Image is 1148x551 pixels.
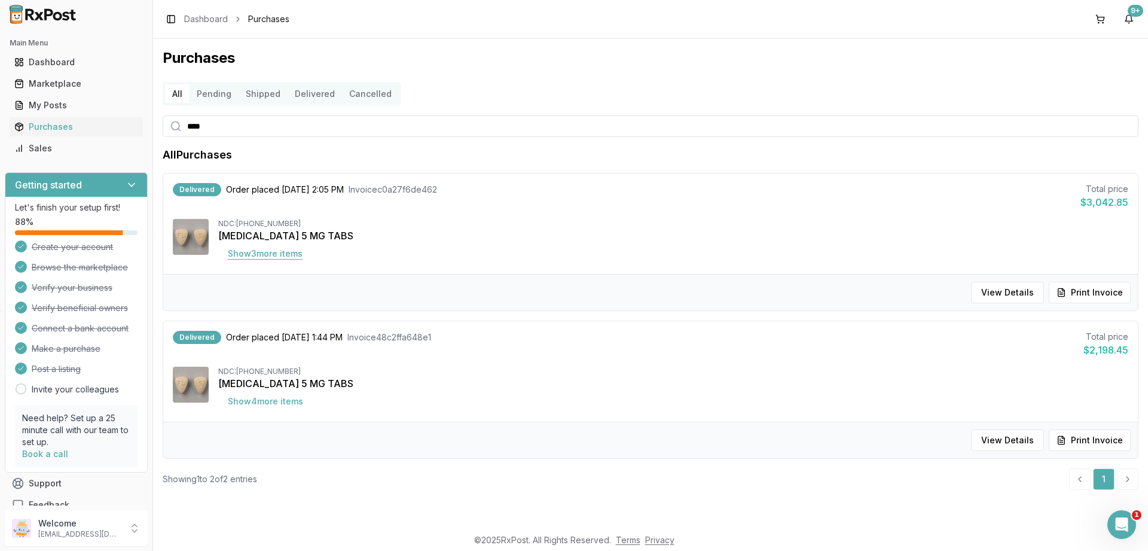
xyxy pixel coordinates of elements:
button: Sales [5,139,148,158]
button: Support [5,473,148,494]
button: Show4more items [218,391,313,412]
h1: Purchases [163,48,1138,68]
p: Need help? Set up a 25 minute call with our team to set up. [22,412,130,448]
button: Print Invoice [1049,430,1131,451]
nav: pagination [1069,468,1138,490]
a: Book a call [22,449,68,459]
span: Invoice 48c2ffa648e1 [347,331,431,343]
div: $2,198.45 [1083,343,1128,357]
span: 88 % [15,216,33,228]
a: Purchases [10,116,143,138]
div: Total price [1080,183,1128,195]
a: Dashboard [10,51,143,73]
img: Bystolic 5 MG TABS [173,367,209,403]
button: View Details [971,430,1044,451]
a: Marketplace [10,73,143,95]
span: 1 [1132,510,1141,520]
div: [MEDICAL_DATA] 5 MG TABS [218,376,1128,391]
button: 9+ [1119,10,1138,29]
button: Feedback [5,494,148,516]
span: Browse the marketplace [32,261,128,273]
button: My Posts [5,96,148,115]
a: 1 [1093,468,1115,490]
iframe: Intercom live chat [1107,510,1136,539]
button: View Details [971,282,1044,303]
span: Feedback [29,499,69,511]
button: Delivered [288,84,342,103]
button: Dashboard [5,53,148,72]
span: Make a purchase [32,343,100,355]
div: 9+ [1128,5,1143,17]
h2: Main Menu [10,38,143,48]
span: Connect a bank account [32,322,129,334]
a: My Posts [10,95,143,116]
img: User avatar [12,519,31,538]
div: Showing 1 to 2 of 2 entries [163,473,257,485]
img: Bystolic 5 MG TABS [173,219,209,255]
div: Total price [1083,331,1128,343]
a: Privacy [645,535,674,545]
span: Order placed [DATE] 1:44 PM [226,331,343,343]
button: Show3more items [218,243,312,264]
p: [EMAIL_ADDRESS][DOMAIN_NAME] [38,529,121,539]
div: $3,042.85 [1080,195,1128,209]
button: All [165,84,190,103]
button: Cancelled [342,84,399,103]
h1: All Purchases [163,147,232,163]
span: Invoice c0a27f6de462 [349,184,437,196]
nav: breadcrumb [184,13,289,25]
button: Marketplace [5,74,148,93]
a: Invite your colleagues [32,383,119,395]
span: Verify beneficial owners [32,302,128,314]
div: Sales [14,142,138,154]
div: Purchases [14,121,138,133]
a: Dashboard [184,13,228,25]
button: Purchases [5,117,148,136]
a: Terms [616,535,640,545]
button: Print Invoice [1049,282,1131,303]
a: Sales [10,138,143,159]
div: NDC: [PHONE_NUMBER] [218,367,1128,376]
div: My Posts [14,99,138,111]
span: Post a listing [32,363,81,375]
div: Delivered [173,331,221,344]
span: Verify your business [32,282,112,294]
p: Let's finish your setup first! [15,202,138,214]
button: Shipped [239,84,288,103]
span: Purchases [248,13,289,25]
div: Delivered [173,183,221,196]
span: Create your account [32,241,113,253]
div: NDC: [PHONE_NUMBER] [218,219,1128,229]
img: RxPost Logo [5,5,81,24]
div: [MEDICAL_DATA] 5 MG TABS [218,229,1128,243]
button: Pending [190,84,239,103]
span: Order placed [DATE] 2:05 PM [226,184,344,196]
p: Welcome [38,517,121,529]
div: Dashboard [14,56,138,68]
div: Marketplace [14,78,138,90]
h3: Getting started [15,178,82,192]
